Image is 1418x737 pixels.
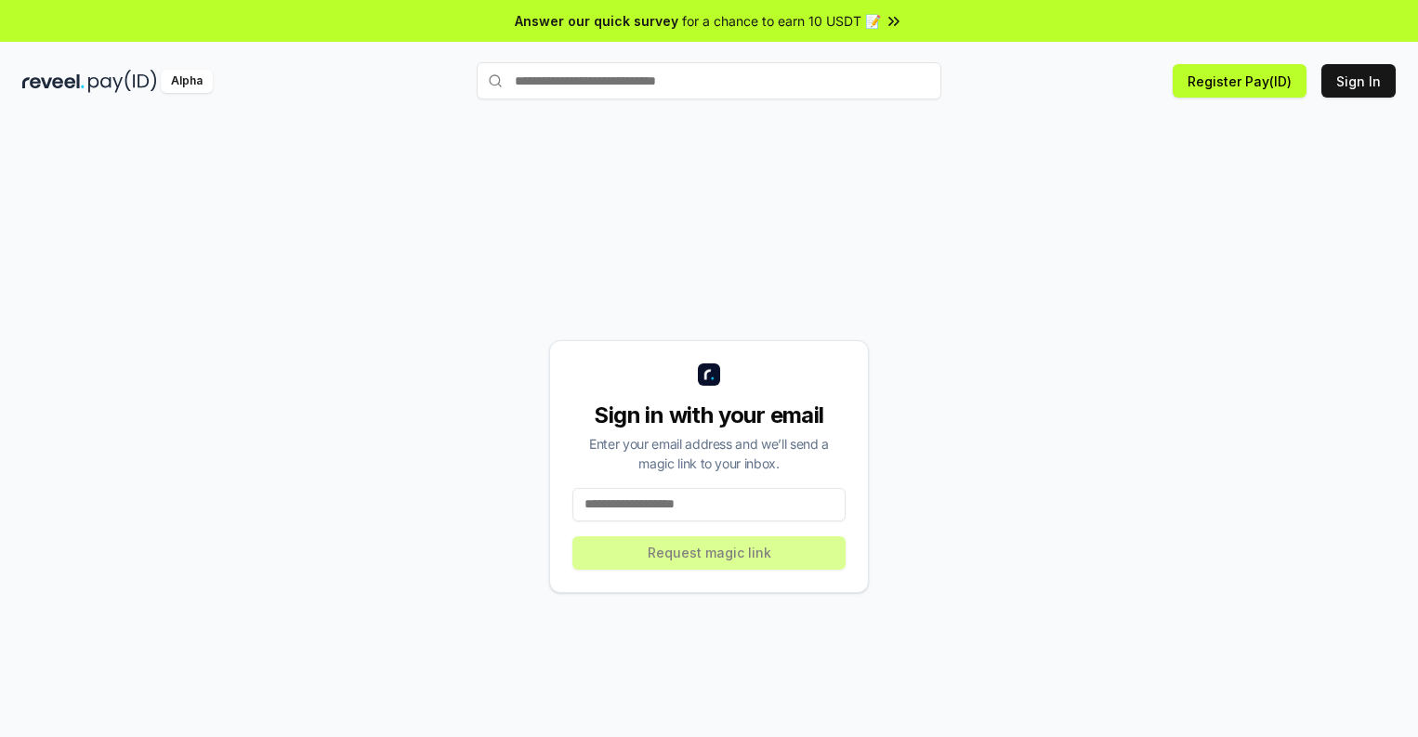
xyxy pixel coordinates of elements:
img: logo_small [698,363,720,386]
span: for a chance to earn 10 USDT 📝 [682,11,881,31]
div: Alpha [161,70,213,93]
img: pay_id [88,70,157,93]
span: Answer our quick survey [515,11,678,31]
img: reveel_dark [22,70,85,93]
div: Enter your email address and we’ll send a magic link to your inbox. [572,434,846,473]
button: Sign In [1321,64,1396,98]
div: Sign in with your email [572,401,846,430]
button: Register Pay(ID) [1173,64,1306,98]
